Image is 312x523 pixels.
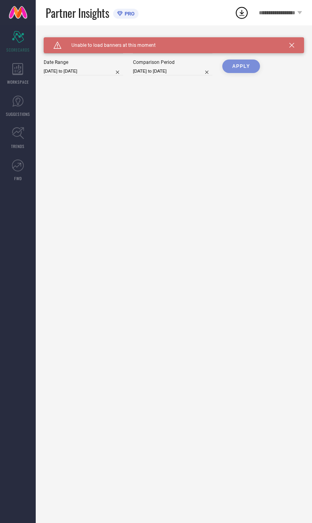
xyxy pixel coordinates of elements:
[123,11,135,17] span: PRO
[44,67,123,75] input: Select date range
[7,79,29,85] span: WORKSPACE
[235,6,249,20] div: Open download list
[62,42,156,48] span: Unable to load banners at this moment
[6,47,30,53] span: SCORECARDS
[44,60,123,65] div: Date Range
[46,5,109,21] span: Partner Insights
[6,111,30,117] span: SUGGESTIONS
[133,67,212,75] input: Select comparison period
[133,60,212,65] div: Comparison Period
[11,143,25,149] span: TRENDS
[44,37,123,43] div: Brand
[14,175,22,181] span: FWD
